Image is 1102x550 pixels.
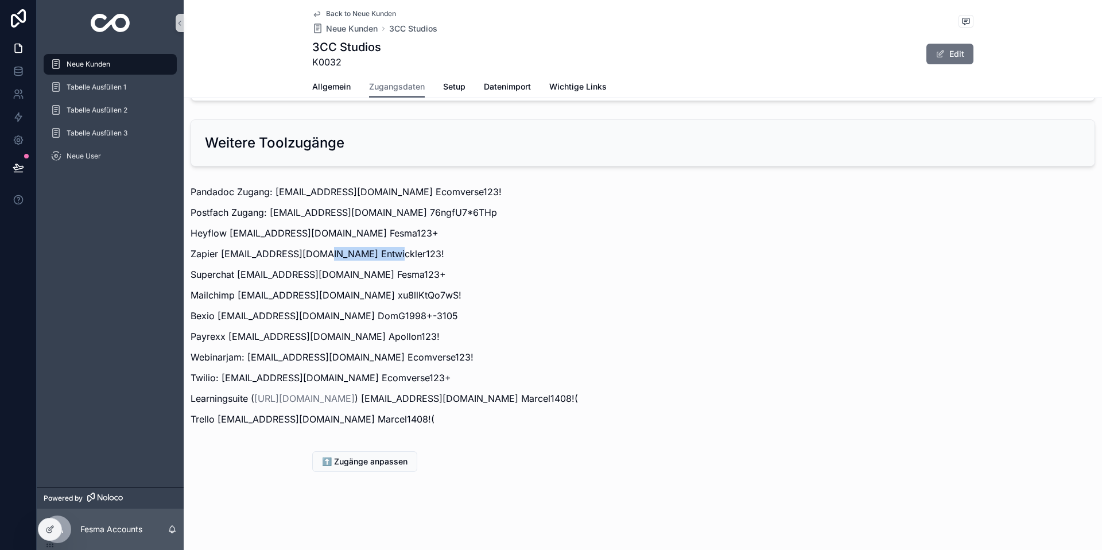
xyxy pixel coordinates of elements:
p: Postfach Zugang: [EMAIL_ADDRESS][DOMAIN_NAME] 76ngfU7*6THp [191,206,1095,219]
div: scrollable content [37,46,184,181]
a: [URL][DOMAIN_NAME] [254,393,355,404]
span: Zugangsdaten [369,81,425,92]
a: Zugangsdaten [369,76,425,98]
a: Datenimport [484,76,531,99]
p: Fesma Accounts [80,524,142,535]
a: Tabelle Ausfüllen 3 [44,123,177,144]
span: Setup [443,81,465,92]
span: Datenimport [484,81,531,92]
a: Neue Kunden [44,54,177,75]
button: Edit [926,44,973,64]
span: Wichtige Links [549,81,607,92]
a: Setup [443,76,465,99]
p: Payrexx [EMAIL_ADDRESS][DOMAIN_NAME] Apollon123! [191,330,1095,343]
span: K0032 [312,55,381,69]
p: Bexio [EMAIL_ADDRESS][DOMAIN_NAME] DomG1998+-3105 [191,309,1095,323]
span: Neue Kunden [67,60,110,69]
p: Zapier [EMAIL_ADDRESS][DOMAIN_NAME] Entwickler123! [191,247,1095,261]
a: Tabelle Ausfüllen 1 [44,77,177,98]
p: Superchat [EMAIL_ADDRESS][DOMAIN_NAME] Fesma123+ [191,268,1095,281]
span: Tabelle Ausfüllen 1 [67,83,126,92]
span: Tabelle Ausfüllen 2 [67,106,127,115]
a: Allgemein [312,76,351,99]
span: Neue User [67,152,101,161]
p: Mailchimp [EMAIL_ADDRESS][DOMAIN_NAME] xu8llKtQo7wS! [191,288,1095,302]
a: Powered by [37,487,184,509]
span: Allgemein [312,81,351,92]
p: Heyflow [EMAIL_ADDRESS][DOMAIN_NAME] Fesma123+ [191,226,1095,240]
p: Learningsuite ( ) [EMAIL_ADDRESS][DOMAIN_NAME] Marcel1408!( [191,392,1095,405]
p: Twilio: [EMAIL_ADDRESS][DOMAIN_NAME] Ecomverse123+ [191,371,1095,385]
a: 3CC Studios [389,23,437,34]
a: Neue User [44,146,177,166]
span: Neue Kunden [326,23,378,34]
span: Powered by [44,494,83,503]
a: Neue Kunden [312,23,378,34]
a: Back to Neue Kunden [312,9,396,18]
button: ⬆️ Zugänge anpassen [312,451,417,472]
img: App logo [91,14,130,32]
span: Back to Neue Kunden [326,9,396,18]
p: Trello [EMAIL_ADDRESS][DOMAIN_NAME] Marcel1408!( [191,412,1095,426]
h1: 3CC Studios [312,39,381,55]
span: ⬆️ Zugänge anpassen [322,456,408,467]
p: Webinarjam: [EMAIL_ADDRESS][DOMAIN_NAME] Ecomverse123! [191,350,1095,364]
p: Pandadoc Zugang: [EMAIL_ADDRESS][DOMAIN_NAME] Ecomverse123! [191,185,1095,199]
span: Tabelle Ausfüllen 3 [67,129,127,138]
h2: Weitere Toolzugänge [205,134,344,152]
a: Tabelle Ausfüllen 2 [44,100,177,121]
a: Wichtige Links [549,76,607,99]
